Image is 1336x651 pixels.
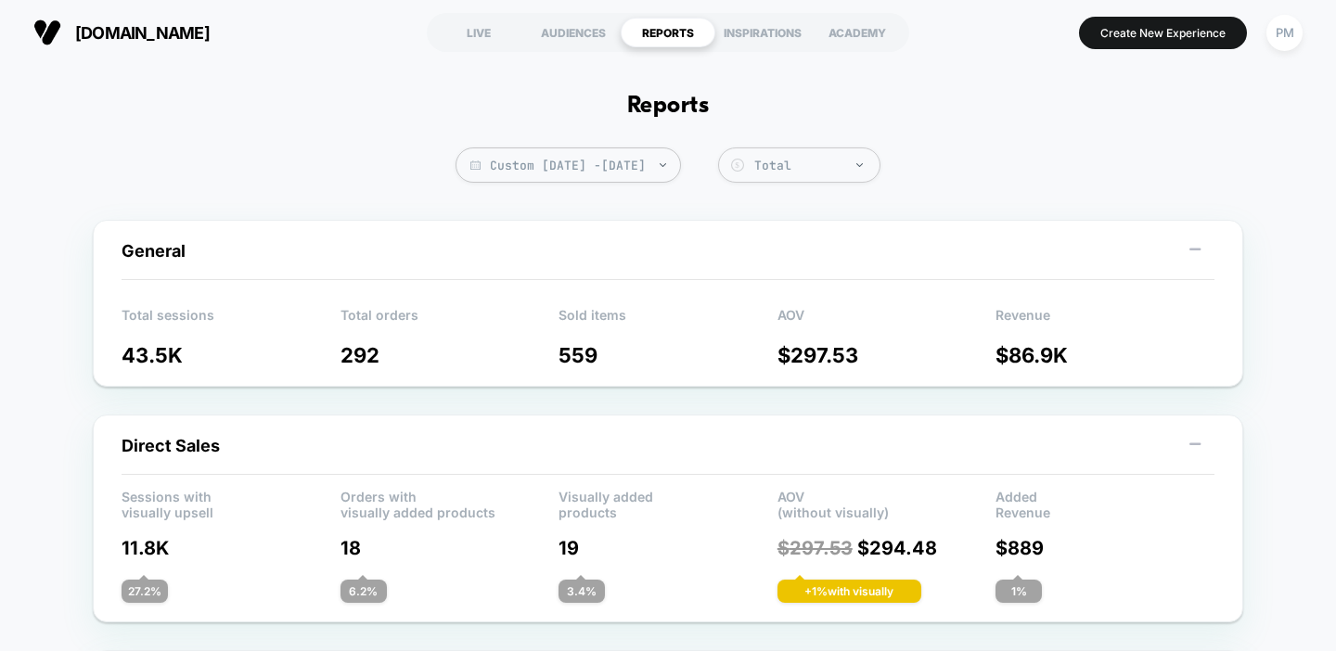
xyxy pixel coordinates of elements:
p: Revenue [996,307,1214,335]
p: Orders with visually added products [340,489,559,517]
div: REPORTS [621,18,715,47]
p: $ 297.53 [777,343,996,367]
div: 1 % [996,580,1042,603]
div: 3.4 % [559,580,605,603]
span: Custom [DATE] - [DATE] [456,147,681,183]
p: 18 [340,537,559,559]
p: 292 [340,343,559,367]
p: $ 294.48 [777,537,996,559]
div: 27.2 % [122,580,168,603]
img: end [660,163,666,167]
p: 11.8K [122,537,340,559]
p: 19 [559,537,777,559]
img: end [856,163,863,167]
button: PM [1261,14,1308,52]
p: Total sessions [122,307,340,335]
p: Added Revenue [996,489,1214,517]
button: Create New Experience [1079,17,1247,49]
p: Sessions with visually upsell [122,489,340,517]
span: Direct Sales [122,436,220,455]
span: General [122,241,186,261]
div: LIVE [431,18,526,47]
button: [DOMAIN_NAME] [28,18,215,47]
p: 43.5K [122,343,340,367]
p: $ 889 [996,537,1214,559]
p: 559 [559,343,777,367]
img: Visually logo [33,19,61,46]
p: Sold items [559,307,777,335]
p: Visually added products [559,489,777,517]
h1: Reports [627,93,709,120]
div: Total [754,158,870,173]
p: AOV [777,307,996,335]
div: PM [1266,15,1303,51]
tspan: $ [735,160,739,170]
span: $ 297.53 [777,537,853,559]
p: Total orders [340,307,559,335]
div: 6.2 % [340,580,387,603]
p: AOV (without visually) [777,489,996,517]
div: ACADEMY [810,18,905,47]
span: [DOMAIN_NAME] [75,23,210,43]
div: + 1 % with visually [777,580,921,603]
p: $ 86.9K [996,343,1214,367]
img: calendar [470,160,481,170]
div: INSPIRATIONS [715,18,810,47]
div: AUDIENCES [526,18,621,47]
